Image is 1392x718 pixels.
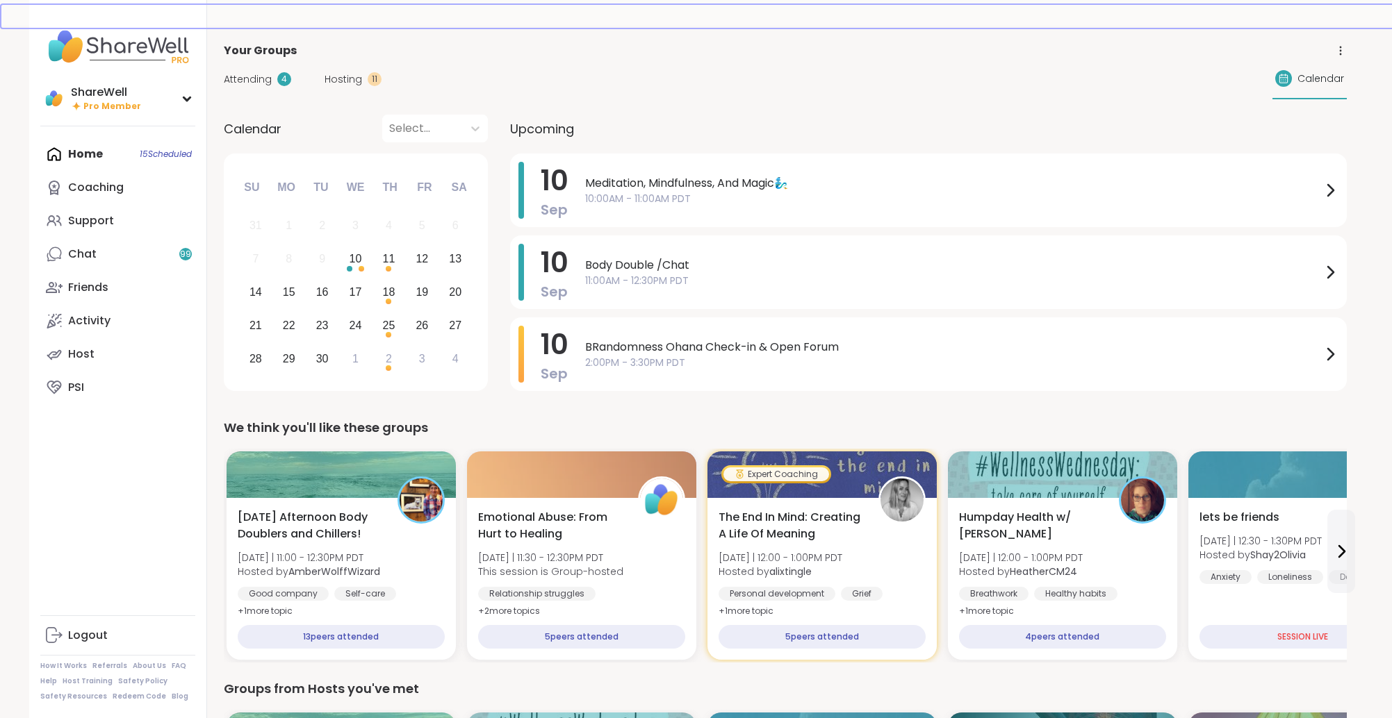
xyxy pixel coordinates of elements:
[374,278,404,308] div: Choose Thursday, September 18th, 2025
[407,278,437,308] div: Choose Friday, September 19th, 2025
[238,587,329,601] div: Good company
[316,283,329,301] div: 16
[307,344,337,374] div: Choose Tuesday, September 30th, 2025
[340,172,370,203] div: We
[383,283,395,301] div: 18
[441,344,470,374] div: Choose Saturday, October 4th, 2025
[40,22,195,71] img: ShareWell Nav Logo
[43,87,65,110] img: ShareWell
[316,316,329,335] div: 23
[769,565,812,578] b: alixtingle
[274,278,304,308] div: Choose Monday, September 15th, 2025
[172,692,188,701] a: Blog
[238,551,380,565] span: [DATE] | 11:00 - 12:30PM PDT
[1199,548,1322,562] span: Hosted by
[68,213,114,228] div: Support
[241,211,271,241] div: Not available Sunday, August 31st, 2025
[68,628,108,643] div: Logout
[283,316,295,335] div: 22
[407,344,437,374] div: Choose Friday, October 3rd, 2025
[541,200,568,219] span: Sep
[441,211,470,241] div: Not available Saturday, September 6th, 2025
[352,349,359,368] div: 1
[40,337,195,371] a: Host
[92,661,127,671] a: Referrals
[224,119,281,138] span: Calendar
[180,249,191,260] span: 99
[383,249,395,268] div: 11
[959,587,1029,601] div: Breathwork
[307,278,337,308] div: Choose Tuesday, September 16th, 2025
[283,283,295,301] div: 15
[478,587,596,601] div: Relationship struggles
[40,304,195,337] a: Activity
[40,171,195,204] a: Coaching
[1257,570,1323,584] div: Loneliness
[40,204,195,237] a: Support
[452,349,459,368] div: 4
[959,509,1104,542] span: Humpday Health w/ [PERSON_NAME]
[541,364,568,383] span: Sep
[443,172,474,203] div: Sa
[374,344,404,374] div: Choose Thursday, October 2nd, 2025
[241,278,271,308] div: Choose Sunday, September 14th, 2025
[452,216,459,235] div: 6
[407,244,437,274] div: Choose Friday, September 12th, 2025
[368,72,382,86] div: 11
[719,551,842,565] span: [DATE] | 12:00 - 1:00PM PDT
[541,243,568,282] span: 10
[585,274,1322,288] span: 11:00AM - 12:30PM PDT
[68,313,110,328] div: Activity
[118,676,167,686] a: Safety Policy
[374,211,404,241] div: Not available Thursday, September 4th, 2025
[274,310,304,340] div: Choose Monday, September 22nd, 2025
[224,42,297,59] span: Your Groups
[224,418,1347,437] div: We think you'll like these groups
[441,278,470,308] div: Choose Saturday, September 20th, 2025
[319,216,325,235] div: 2
[172,661,186,671] a: FAQ
[68,280,108,295] div: Friends
[341,310,370,340] div: Choose Wednesday, September 24th, 2025
[386,216,392,235] div: 4
[68,347,95,362] div: Host
[1199,534,1322,548] span: [DATE] | 12:30 - 1:30PM PDT
[416,249,428,268] div: 12
[419,216,425,235] div: 5
[307,310,337,340] div: Choose Tuesday, September 23rd, 2025
[959,565,1083,578] span: Hosted by
[241,244,271,274] div: Not available Sunday, September 7th, 2025
[719,509,863,542] span: The End In Mind: Creating A Life Of Meaning
[374,244,404,274] div: Choose Thursday, September 11th, 2025
[224,72,272,87] span: Attending
[407,310,437,340] div: Choose Friday, September 26th, 2025
[277,72,291,86] div: 4
[419,349,425,368] div: 3
[478,551,623,565] span: [DATE] | 11:30 - 12:30PM PDT
[40,692,107,701] a: Safety Resources
[341,211,370,241] div: Not available Wednesday, September 3rd, 2025
[449,283,461,301] div: 20
[113,692,166,701] a: Redeem Code
[383,316,395,335] div: 25
[585,257,1322,274] span: Body Double /Chat
[416,283,428,301] div: 19
[83,101,141,112] span: Pro Member
[585,356,1322,370] span: 2:00PM - 3:30PM PDT
[640,478,683,521] img: ShareWell
[407,211,437,241] div: Not available Friday, September 5th, 2025
[959,625,1166,649] div: 4 peers attended
[241,310,271,340] div: Choose Sunday, September 21st, 2025
[375,172,405,203] div: Th
[286,216,292,235] div: 1
[449,316,461,335] div: 27
[719,565,842,578] span: Hosted by
[283,349,295,368] div: 29
[286,249,292,268] div: 8
[881,478,924,521] img: alixtingle
[541,325,568,364] span: 10
[319,249,325,268] div: 9
[40,661,87,671] a: How It Works
[416,316,428,335] div: 26
[723,467,829,481] div: Expert Coaching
